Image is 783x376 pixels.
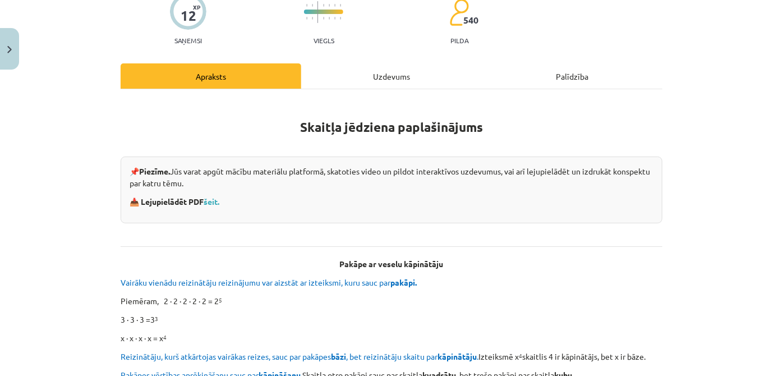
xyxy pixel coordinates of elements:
[329,17,330,20] img: icon-short-line-57e1e144782c952c97e751825c79c345078a6d821885a25fce030b3d8c18986b.svg
[334,17,335,20] img: icon-short-line-57e1e144782c952c97e751825c79c345078a6d821885a25fce030b3d8c18986b.svg
[155,314,158,323] sup: 3
[300,119,483,135] strong: Skaitļa jēdziena paplašinājums
[170,36,206,44] p: Saņemsi
[334,4,335,7] img: icon-short-line-57e1e144782c952c97e751825c79c345078a6d821885a25fce030b3d8c18986b.svg
[482,63,662,89] div: Palīdzība
[193,4,200,10] span: XP
[323,17,324,20] img: icon-short-line-57e1e144782c952c97e751825c79c345078a6d821885a25fce030b3d8c18986b.svg
[181,8,196,24] div: 12
[7,46,12,53] img: icon-close-lesson-0947bae3869378f0d4975bcd49f059093ad1ed9edebbc8119c70593378902aed.svg
[121,332,662,344] p: x ∙ x ∙ x ∙ x = x
[390,277,417,287] b: pakāpi.
[121,351,478,361] span: Reizinātāju, kurš atkārtojas vairākas reizes, sauc par pakāpes , bet reizinātāju skaitu par .
[314,36,334,44] p: Viegls
[463,15,478,25] span: 540
[340,17,341,20] img: icon-short-line-57e1e144782c952c97e751825c79c345078a6d821885a25fce030b3d8c18986b.svg
[219,296,222,304] sup: 5
[204,196,219,207] a: šeit.
[130,196,221,207] strong: 📥 Lejupielādēt PDF
[323,4,324,7] img: icon-short-line-57e1e144782c952c97e751825c79c345078a6d821885a25fce030b3d8c18986b.svg
[329,4,330,7] img: icon-short-line-57e1e144782c952c97e751825c79c345078a6d821885a25fce030b3d8c18986b.svg
[306,4,307,7] img: icon-short-line-57e1e144782c952c97e751825c79c345078a6d821885a25fce030b3d8c18986b.svg
[312,17,313,20] img: icon-short-line-57e1e144782c952c97e751825c79c345078a6d821885a25fce030b3d8c18986b.svg
[301,63,482,89] div: Uzdevums
[519,351,522,360] sup: 4
[437,351,477,361] b: kāpinātāju
[130,166,653,189] p: 📌 Jūs varat apgūt mācību materiālu platformā, skatoties video un pildot interaktīvos uzdevumus, v...
[340,259,444,269] b: Pakāpe ar veselu kāpinātāju
[312,4,313,7] img: icon-short-line-57e1e144782c952c97e751825c79c345078a6d821885a25fce030b3d8c18986b.svg
[306,17,307,20] img: icon-short-line-57e1e144782c952c97e751825c79c345078a6d821885a25fce030b3d8c18986b.svg
[121,277,418,287] span: Vairāku vienādu reizinātāju reizinājumu var aizstāt ar izteiksmi, kuru sauc par
[331,351,346,361] b: bāzi
[121,351,662,363] p: Izteiksmē x skaitlis 4 ir kāpinātājs, bet x ir bāze.
[163,333,167,341] sup: 4
[450,36,468,44] p: pilda
[139,166,170,176] strong: Piezīme.
[121,314,662,325] p: 3 ∙ 3 ∙ 3 =3
[340,4,341,7] img: icon-short-line-57e1e144782c952c97e751825c79c345078a6d821885a25fce030b3d8c18986b.svg
[121,295,662,307] p: Piemēram, 2 ∙ 2 ∙ 2 ∙ 2 ∙ 2 = 2
[121,63,301,89] div: Apraksts
[317,1,319,23] img: icon-long-line-d9ea69661e0d244f92f715978eff75569469978d946b2353a9bb055b3ed8787d.svg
